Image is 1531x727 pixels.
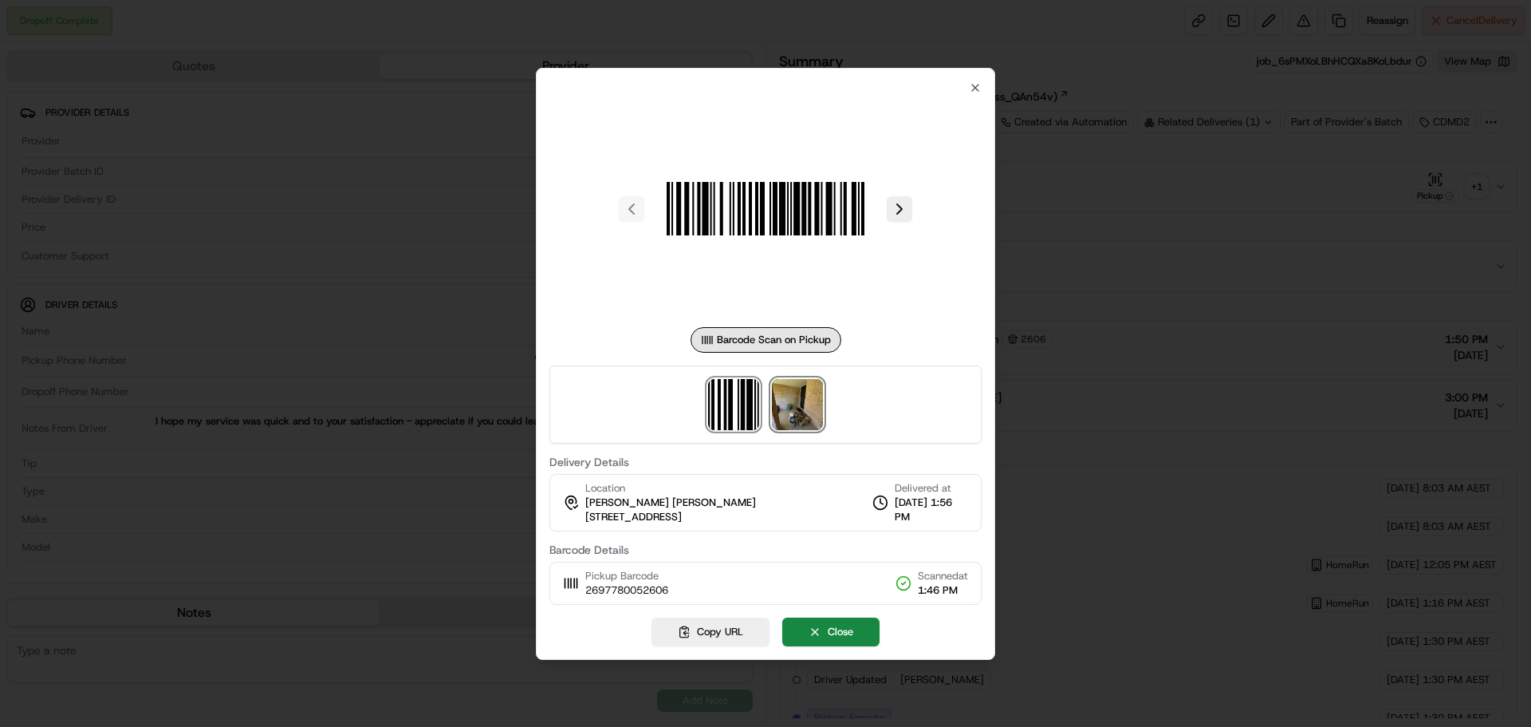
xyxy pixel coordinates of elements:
span: Location [585,481,625,496]
span: 1:46 PM [918,583,968,598]
button: Copy URL [651,618,769,646]
label: Delivery Details [549,456,982,468]
img: barcode_scan_on_pickup image [651,94,880,324]
span: [STREET_ADDRESS] [585,510,682,524]
img: barcode_scan_on_pickup image [708,379,759,430]
img: photo_proof_of_delivery image [772,379,823,430]
span: [PERSON_NAME] [PERSON_NAME] [585,496,756,510]
div: Barcode Scan on Pickup [691,327,841,353]
span: [DATE] 1:56 PM [895,496,968,524]
span: Delivered at [895,481,968,496]
span: Pickup Barcode [585,569,668,583]
span: 2697780052606 [585,583,668,598]
label: Barcode Details [549,544,982,555]
button: Close [782,618,880,646]
span: Scanned at [918,569,968,583]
